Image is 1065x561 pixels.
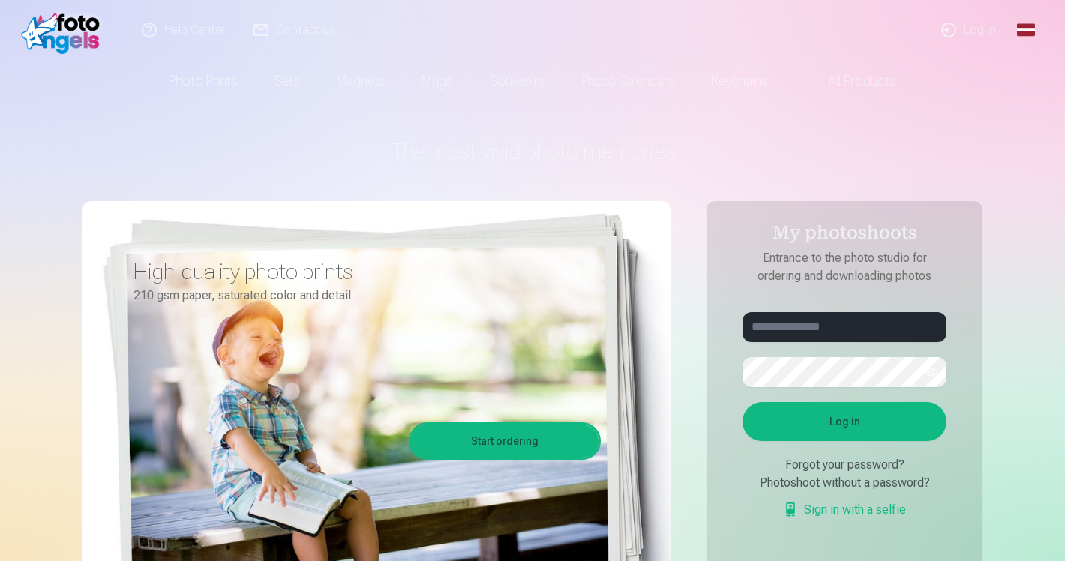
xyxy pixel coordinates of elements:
button: Log in [742,402,946,441]
font: Sign in with a selfie [804,502,906,517]
a: All products [786,60,914,102]
a: Photo calendars [563,60,693,102]
font: The most vivid photo memories [391,138,674,164]
font: Photo calendars [581,73,675,88]
font: Photoshoot without a password? [760,475,930,490]
a: Souvenirs [471,60,563,102]
font: All products [828,73,896,88]
a: Magnets [318,60,403,102]
font: High-quality photo prints [133,258,352,284]
font: Mugs [421,73,453,88]
font: 210 gsm paper, saturated color and detail [133,288,351,302]
a: Keychains [693,60,786,102]
font: My photoshoots [772,225,917,243]
font: Keychains [711,73,768,88]
font: Forgot your password? [785,457,904,472]
font: Help Center [164,22,225,37]
a: Start ordering [411,424,598,457]
font: Photo prints [169,73,238,88]
font: Start ordering [471,435,538,447]
font: Contact us [276,22,335,37]
img: /fa1 [21,6,107,54]
font: Log in [964,22,996,37]
font: Log in [829,415,860,427]
a: Sets [256,60,318,102]
a: Sign in with a selfie [783,501,906,519]
a: Photo prints [151,60,256,102]
font: Sets [274,73,300,88]
font: Magnets [336,73,385,88]
font: Entrance to the photo studio for ordering and downloading photos [757,250,931,283]
a: Mugs [403,60,471,102]
font: Souvenirs [489,73,545,88]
